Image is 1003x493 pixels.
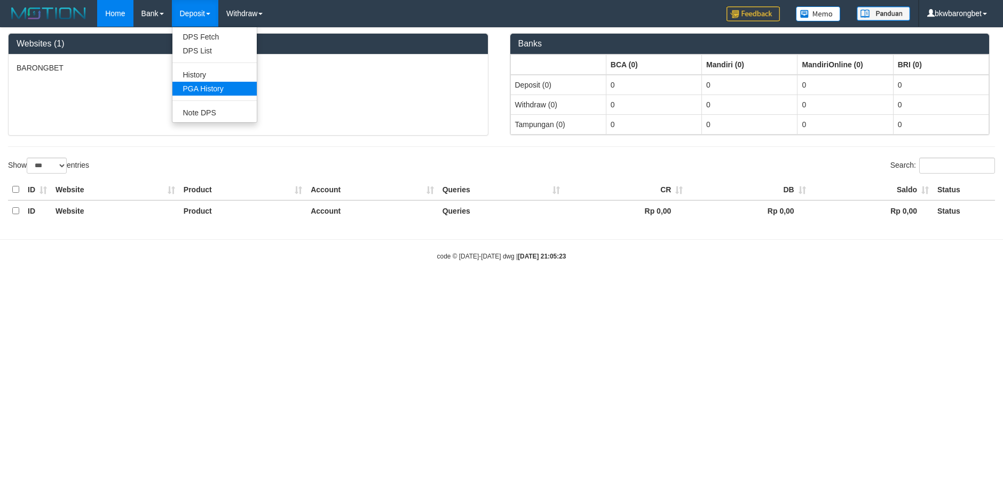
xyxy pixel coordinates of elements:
th: Group: activate to sort column ascending [797,54,893,75]
a: History [172,68,257,82]
th: Website [51,179,179,200]
td: 0 [702,114,797,134]
th: Group: activate to sort column ascending [893,54,989,75]
th: Product [179,179,306,200]
a: PGA History [172,82,257,96]
p: BARONGBET [17,62,480,73]
img: Feedback.jpg [726,6,780,21]
td: 0 [606,95,701,114]
th: Website [51,200,179,221]
th: ID [23,200,51,221]
label: Show entries [8,158,89,174]
td: 0 [606,75,701,95]
th: Account [306,179,438,200]
th: Rp 0,00 [810,200,933,221]
th: Rp 0,00 [564,200,687,221]
small: code © [DATE]-[DATE] dwg | [437,253,566,260]
td: 0 [606,114,701,134]
td: 0 [893,114,989,134]
td: 0 [797,95,893,114]
label: Search: [890,158,995,174]
th: Queries [438,179,564,200]
img: MOTION_logo.png [8,5,89,21]
strong: [DATE] 21:05:23 [518,253,566,260]
img: Button%20Memo.svg [796,6,841,21]
th: Product [179,200,306,221]
td: 0 [893,75,989,95]
a: DPS List [172,44,257,58]
select: Showentries [27,158,67,174]
th: Status [933,200,995,221]
th: CR [564,179,687,200]
th: Rp 0,00 [687,200,810,221]
input: Search: [919,158,995,174]
th: Account [306,200,438,221]
td: Deposit (0) [510,75,606,95]
th: ID [23,179,51,200]
td: 0 [797,75,893,95]
td: 0 [702,75,797,95]
a: Note DPS [172,106,257,120]
th: Saldo [810,179,933,200]
th: Group: activate to sort column ascending [702,54,797,75]
td: Tampungan (0) [510,114,606,134]
th: Queries [438,200,564,221]
h3: Banks [518,39,982,49]
img: panduan.png [857,6,910,21]
th: Group: activate to sort column ascending [510,54,606,75]
th: DB [687,179,810,200]
th: Group: activate to sort column ascending [606,54,701,75]
h3: Websites (1) [17,39,480,49]
td: 0 [702,95,797,114]
td: Withdraw (0) [510,95,606,114]
th: Status [933,179,995,200]
a: DPS Fetch [172,30,257,44]
td: 0 [893,95,989,114]
td: 0 [797,114,893,134]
